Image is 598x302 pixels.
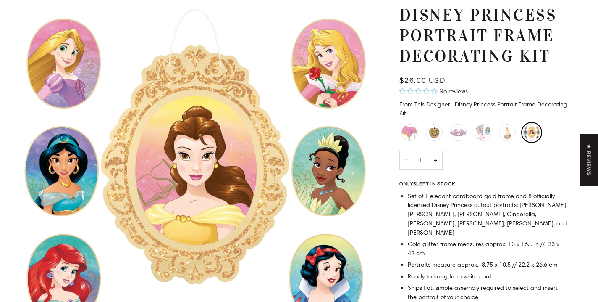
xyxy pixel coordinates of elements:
span: From This Designer [399,101,450,108]
li: Disney Princess Cupcake Kit [497,122,518,143]
li: Ready to hang from white cord [408,272,567,281]
button: Decrease quantity [399,151,413,170]
li: Butterfly Tie On Glitter Tiaras [448,122,469,143]
span: 5 [413,182,416,186]
span: - [452,101,455,108]
input: Quantity [399,151,443,170]
li: Disney Princess Castle Table Cover [399,122,420,143]
li: Poison Apple Coasters [424,122,445,143]
li: Gold glitter frame measures approx. 13 x 16.5 in // 33 x 42 cm [408,240,567,258]
span: Disney Princess Portrait Frame Decorating Kit [399,101,567,117]
li: Ships flat, simple assembly required to select and insert the portrait of your choice [408,283,567,302]
li: Portraits measure approx. 8.75 x 10.5 // 22.2 x 26.6 cm [408,260,567,270]
button: Increase quantity [428,151,443,170]
li: Set of 1 elegant cardboard gold frame and 8 officially licensed Disney Princess cutout portraits:... [408,192,567,238]
span: No reviews [439,87,468,95]
li: Disney Princess Portrait Frame Decorating Kit [521,122,542,143]
div: Click to open Judge.me floating reviews tab [580,134,598,186]
span: $26.00 USD [399,77,446,85]
span: Only left in stock [399,182,459,187]
li: Disney Princess Stationery Set [472,122,493,143]
h1: Disney Princess Portrait Frame Decorating Kit [399,5,561,66]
